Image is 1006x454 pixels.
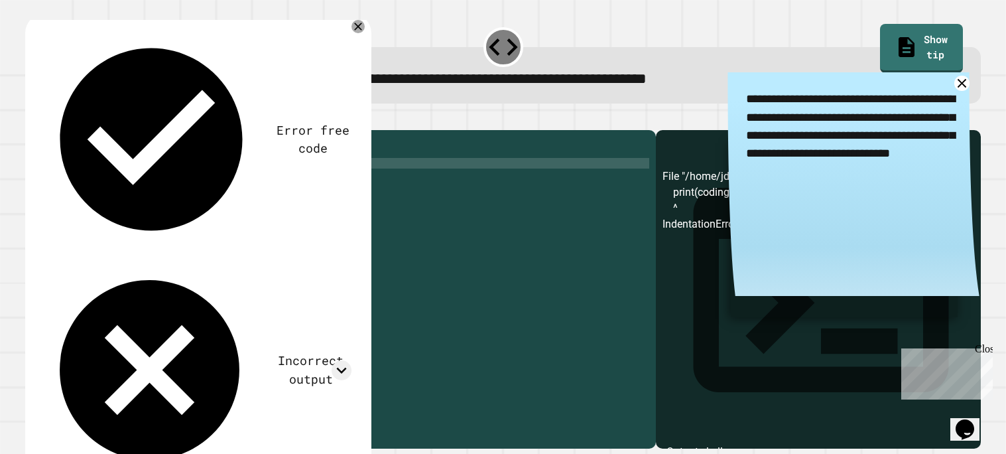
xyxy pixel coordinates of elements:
[5,5,92,84] div: Chat with us now!Close
[950,401,993,441] iframe: chat widget
[274,121,351,158] div: Error free code
[662,169,974,449] div: File "/home/jdoodle.py", line 3 print(coding) ^ IndentationError: expected an indented block
[880,24,963,73] a: Show tip
[271,352,351,388] div: Incorrect output
[896,343,993,400] iframe: chat widget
